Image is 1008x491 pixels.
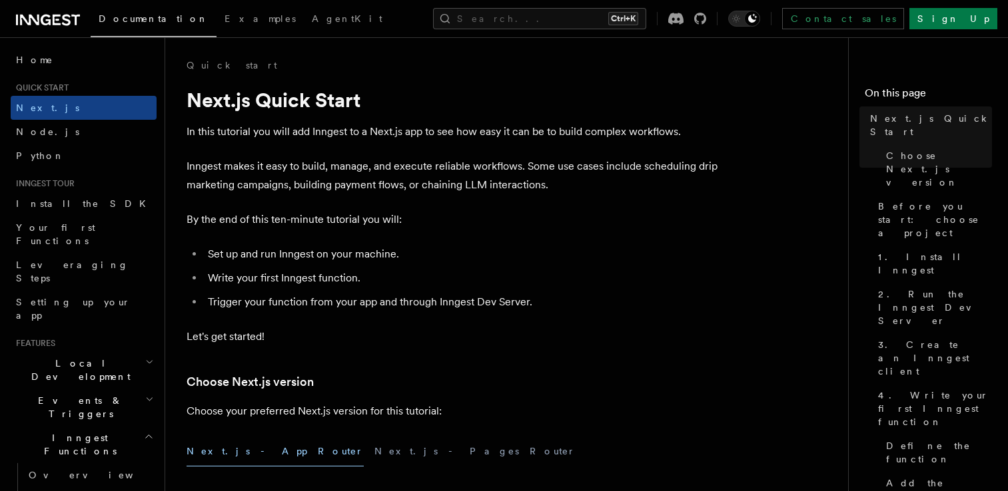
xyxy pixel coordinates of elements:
[11,216,157,253] a: Your first Functions
[11,82,69,93] span: Quick start
[11,96,157,120] a: Next.js
[16,198,154,209] span: Install the SDK
[11,290,157,327] a: Setting up your app
[304,4,390,36] a: AgentKit
[99,13,209,24] span: Documentation
[433,8,646,29] button: Search...Ctrl+K
[16,150,65,161] span: Python
[881,434,992,471] a: Define the function
[187,59,277,72] a: Quick start
[881,144,992,194] a: Choose Next.js version
[878,287,992,327] span: 2. Run the Inngest Dev Server
[11,192,157,216] a: Install the SDK
[16,126,79,137] span: Node.js
[865,85,992,106] h4: On this page
[782,8,904,29] a: Contact sales
[11,178,75,189] span: Inngest tour
[909,8,997,29] a: Sign Up
[11,120,157,144] a: Node.js
[11,389,157,426] button: Events & Triggers
[11,144,157,168] a: Python
[870,112,992,138] span: Next.js Quick Start
[11,338,55,349] span: Features
[225,13,296,24] span: Examples
[886,149,992,189] span: Choose Next.js version
[187,122,720,141] p: In this tutorial you will add Inngest to a Next.js app to see how easy it can be to build complex...
[29,470,166,480] span: Overview
[878,200,992,240] span: Before you start: choose a project
[187,373,314,391] a: Choose Next.js version
[16,222,95,246] span: Your first Functions
[11,357,145,383] span: Local Development
[187,436,364,466] button: Next.js - App Router
[873,194,992,245] a: Before you start: choose a project
[16,53,53,67] span: Home
[11,431,144,458] span: Inngest Functions
[187,210,720,229] p: By the end of this ten-minute tutorial you will:
[16,297,131,321] span: Setting up your app
[187,327,720,346] p: Let's get started!
[91,4,217,37] a: Documentation
[16,259,129,283] span: Leveraging Steps
[728,11,760,27] button: Toggle dark mode
[11,394,145,420] span: Events & Triggers
[312,13,382,24] span: AgentKit
[11,253,157,290] a: Leveraging Steps
[16,102,79,113] span: Next.js
[204,245,720,263] li: Set up and run Inngest on your machine.
[878,250,992,277] span: 1. Install Inngest
[873,282,992,333] a: 2. Run the Inngest Dev Server
[11,48,157,72] a: Home
[873,333,992,383] a: 3. Create an Inngest client
[187,88,720,112] h1: Next.js Quick Start
[878,338,992,378] span: 3. Create an Inngest client
[873,383,992,434] a: 4. Write your first Inngest function
[11,426,157,463] button: Inngest Functions
[878,389,992,428] span: 4. Write your first Inngest function
[11,351,157,389] button: Local Development
[204,269,720,287] li: Write your first Inngest function.
[217,4,304,36] a: Examples
[187,402,720,420] p: Choose your preferred Next.js version for this tutorial:
[886,439,992,466] span: Define the function
[873,245,992,282] a: 1. Install Inngest
[23,463,157,487] a: Overview
[374,436,576,466] button: Next.js - Pages Router
[865,106,992,144] a: Next.js Quick Start
[187,157,720,194] p: Inngest makes it easy to build, manage, and execute reliable workflows. Some use cases include sc...
[608,12,638,25] kbd: Ctrl+K
[204,293,720,311] li: Trigger your function from your app and through Inngest Dev Server.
